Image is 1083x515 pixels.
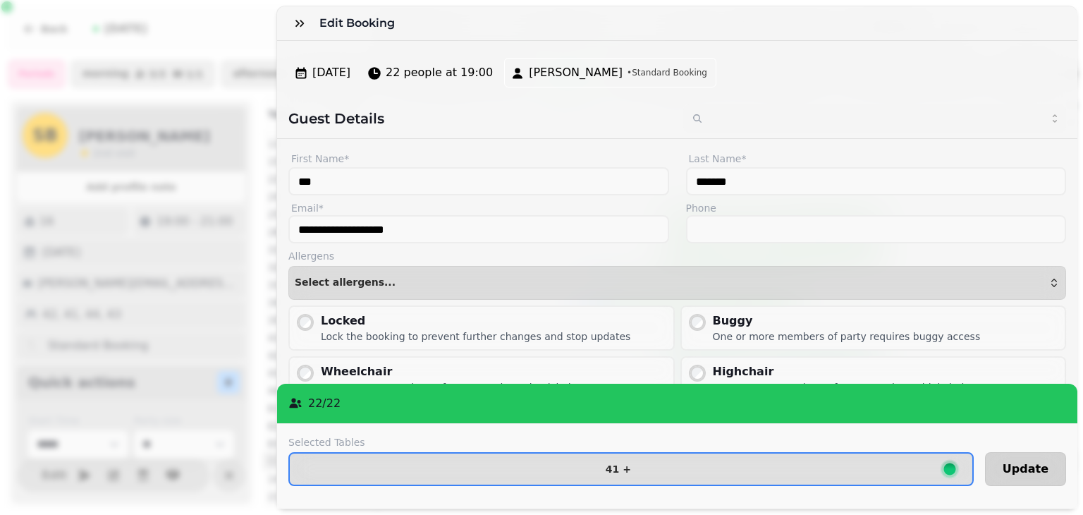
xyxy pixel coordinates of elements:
div: One or more members of party requires wheelchair access [321,380,611,394]
div: Buggy [713,313,981,329]
label: First Name* [288,150,669,167]
div: One or more members of party requires buggy access [713,329,981,344]
button: 41 + [288,452,974,486]
div: Highchair [713,363,969,380]
div: Locked [321,313,630,329]
label: Allergens [288,249,1066,263]
label: Phone [686,201,1067,215]
h2: Guest Details [288,109,672,128]
div: One or more members of party requires a highchair [713,380,969,394]
div: Wheelchair [321,363,611,380]
span: Update [1003,464,1048,475]
p: 22 / 22 [308,395,341,412]
div: Lock the booking to prevent further changes and stop updates [321,329,630,344]
span: [DATE] [312,64,350,81]
button: Update [985,452,1066,486]
h3: Edit Booking [319,15,400,32]
p: 41 + [606,464,631,474]
span: 22 people at 19:00 [386,64,493,81]
button: Select allergens... [288,266,1066,300]
label: Email* [288,201,669,215]
span: [PERSON_NAME] [529,64,623,81]
label: Selected Tables [288,435,974,449]
span: Select allergens... [295,277,396,289]
label: Last Name* [686,150,1067,167]
span: • Standard Booking [627,67,707,78]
